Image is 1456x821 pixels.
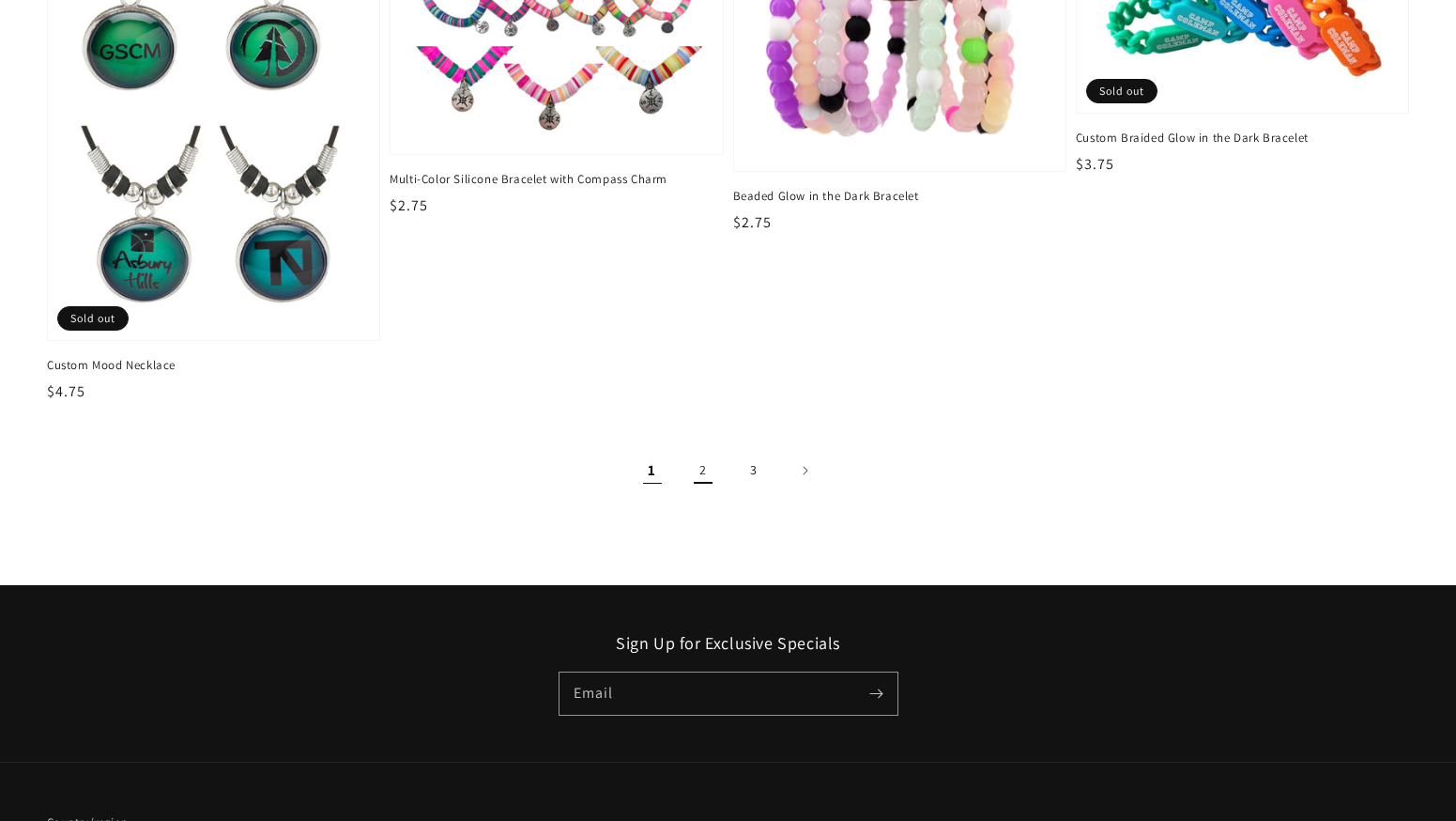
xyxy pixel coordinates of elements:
h2: Sign Up for Exclusive Specials [47,632,1409,654]
span: Sold out [57,306,129,331]
span: $2.75 [390,195,428,215]
span: Custom Braided Glow in the Dark Bracelet [1076,130,1409,147]
nav: Pagination [47,450,1409,491]
span: $3.75 [1076,154,1114,174]
span: Sold out [1086,79,1157,103]
a: Next page [784,450,825,491]
span: Custom Mood Necklace [47,357,380,374]
button: Subscribe [856,673,897,714]
span: Multi-Color Silicone Bracelet with Compass Charm [390,171,723,188]
a: Page 2 [682,450,724,491]
span: Beaded Glow in the Dark Bracelet [733,188,1066,205]
span: $2.75 [733,212,772,232]
span: Page 1 [632,450,673,491]
a: Page 3 [733,450,774,491]
span: $4.75 [47,381,85,401]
